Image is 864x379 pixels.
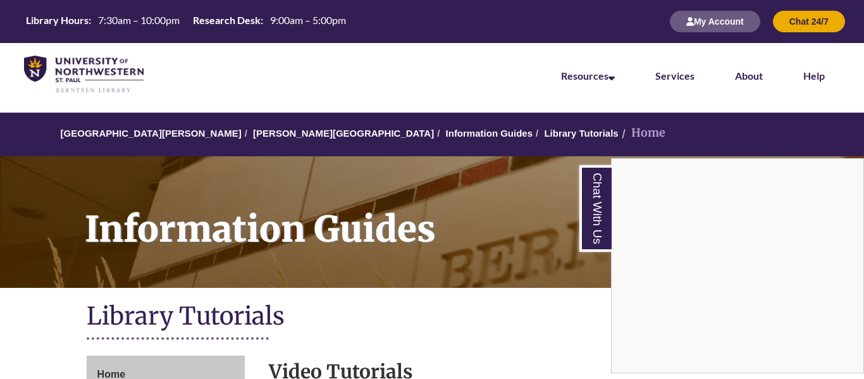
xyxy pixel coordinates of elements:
[735,70,763,82] a: About
[655,70,694,82] a: Services
[24,56,144,94] img: UNWSP Library Logo
[803,70,825,82] a: Help
[612,159,863,373] iframe: Chat Widget
[561,70,615,82] a: Resources
[611,158,864,373] div: Chat With Us
[579,165,612,252] a: Chat With Us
